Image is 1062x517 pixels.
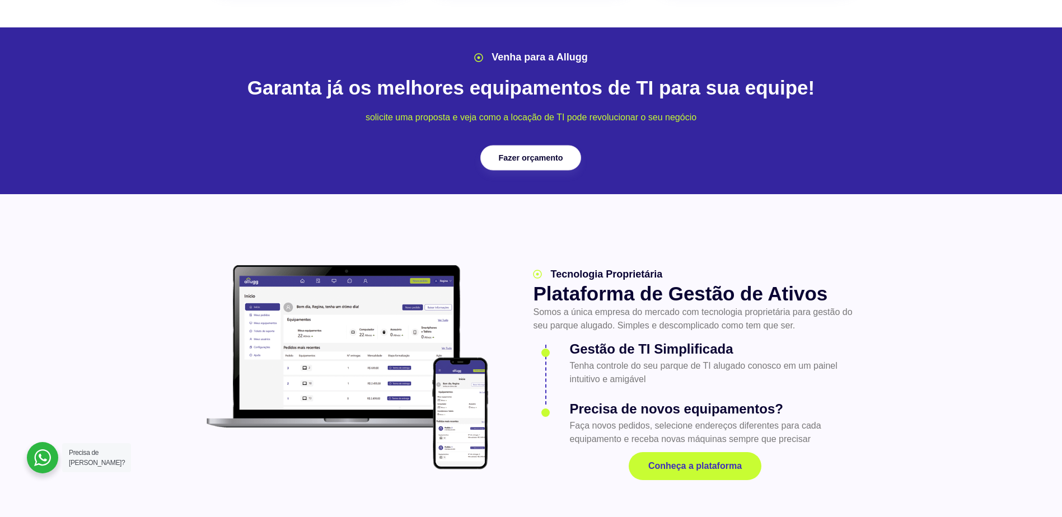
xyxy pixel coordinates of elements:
p: Tenha controle do seu parque de TI alugado conosco em um painel intuitivo e amigável [569,359,857,386]
span: Fazer orçamento [499,153,563,161]
div: Widget de chat [860,374,1062,517]
img: plataforma allugg [201,260,494,475]
iframe: Chat Widget [860,374,1062,517]
p: solicite uma proposta e veja como a locação de TI pode revolucionar o seu negócio [201,111,862,124]
span: Tecnologia Proprietária [548,267,662,282]
h3: Precisa de novos equipamentos? [569,399,857,419]
p: Somos a única empresa do mercado com tecnologia proprietária para gestão do seu parque alugado. S... [533,305,857,332]
h2: Plataforma de Gestão de Ativos [533,282,857,305]
a: Fazer orçamento [480,145,581,170]
a: Conheça a plataforma [629,452,761,480]
span: Precisa de [PERSON_NAME]? [69,449,125,467]
p: Faça novos pedidos, selecione endereços diferentes para cada equipamento e receba novas máquinas ... [569,419,857,446]
span: Conheça a plataforma [648,462,742,471]
h2: Garanta já os melhores equipamentos de TI para sua equipe! [201,76,862,100]
h3: Gestão de TI Simplificada [569,339,857,359]
span: Venha para a Allugg [489,50,587,65]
